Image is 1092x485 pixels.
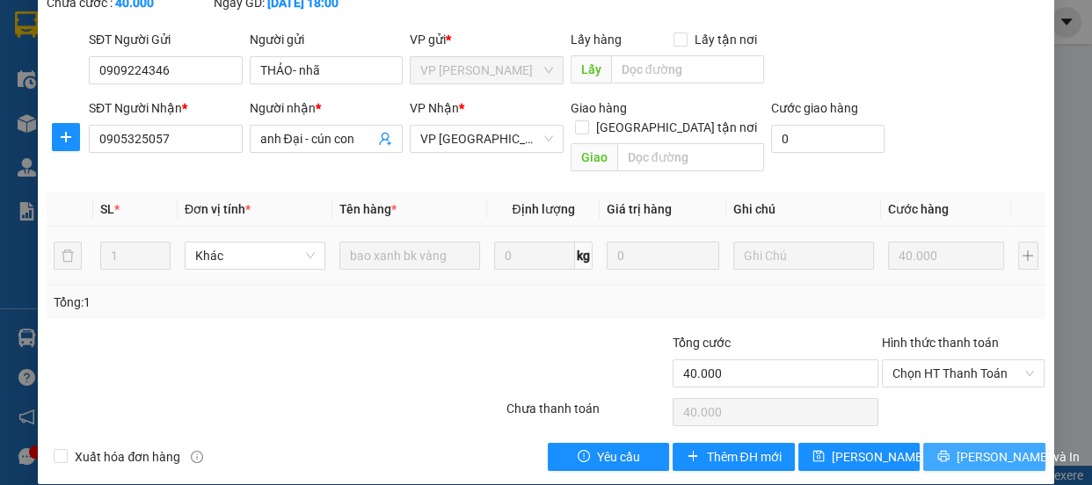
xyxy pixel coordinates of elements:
input: Dọc đường [611,55,764,83]
span: user-add [378,132,392,146]
span: Lấy tận nơi [688,30,764,49]
span: kg [575,242,593,270]
span: Định lượng [512,202,574,216]
span: Lấy hàng [571,33,622,47]
span: Đơn vị tính [185,202,251,216]
div: Người nhận [250,98,404,118]
span: SL [100,202,114,216]
span: exclamation-circle [578,450,590,464]
input: Ghi Chú [733,242,874,270]
span: [PERSON_NAME] và In [957,447,1080,467]
span: VP Phạm Ngũ Lão [420,57,553,83]
span: Giá trị hàng [607,202,672,216]
span: VP Nha Trang [420,126,553,152]
th: Ghi chú [726,192,881,227]
input: Dọc đường [617,143,764,171]
span: Giao hàng [571,101,627,115]
span: Tên hàng [339,202,397,216]
span: Thêm ĐH mới [706,447,781,467]
span: Khác [195,242,315,269]
button: plus [52,123,80,151]
div: VP gửi [410,30,564,49]
input: 0 [607,242,719,270]
input: VD: Bàn, Ghế [339,242,480,270]
div: SĐT Người Nhận [89,98,243,118]
button: exclamation-circleYêu cầu [548,443,669,471]
input: Cước giao hàng [771,125,885,153]
button: printer[PERSON_NAME] và In [923,443,1045,471]
button: plusThêm ĐH mới [673,443,794,471]
span: Xuất hóa đơn hàng [68,447,187,467]
button: save[PERSON_NAME] thay đổi [798,443,920,471]
span: info-circle [191,451,203,463]
span: plus [53,130,79,144]
input: 0 [888,242,1004,270]
span: Tổng cước [673,336,731,350]
span: save [812,450,825,464]
span: Cước hàng [888,202,949,216]
span: Yêu cầu [597,447,640,467]
span: plus [687,450,699,464]
span: [PERSON_NAME] thay đổi [832,447,972,467]
span: [GEOGRAPHIC_DATA] tận nơi [589,118,764,137]
span: Giao [571,143,617,171]
span: Lấy [571,55,611,83]
div: Người gửi [250,30,404,49]
span: Chọn HT Thanh Toán [892,360,1035,387]
label: Hình thức thanh toán [882,336,999,350]
span: VP Nhận [410,101,459,115]
div: Tổng: 1 [54,293,423,312]
span: printer [937,450,950,464]
label: Cước giao hàng [771,101,858,115]
button: delete [54,242,82,270]
button: plus [1018,242,1038,270]
div: SĐT Người Gửi [89,30,243,49]
div: Chưa thanh toán [505,399,672,430]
